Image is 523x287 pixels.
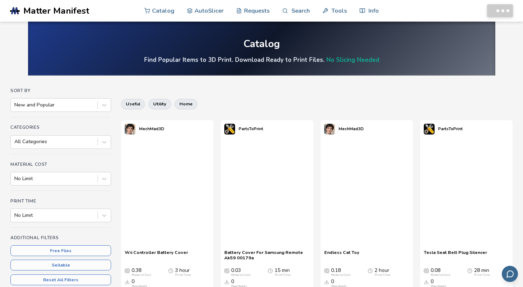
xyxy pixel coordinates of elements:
[243,38,280,50] div: Catalog
[326,56,379,64] a: No Slicing Needed
[424,268,429,273] span: Average Cost
[324,250,359,260] a: Endless Cat Toy
[125,268,130,273] span: Average Cost
[324,124,335,135] img: MechMad3D's profile
[375,273,390,277] div: Print Time
[368,268,373,273] span: Average Print Time
[23,6,89,16] span: Matter Manifest
[438,125,463,133] p: PartsToPrint
[467,268,472,273] span: Average Print Time
[224,124,235,135] img: PartsToPrint's profile
[14,213,16,218] input: No Limit
[175,99,197,109] button: home
[375,268,390,277] div: 2 hour
[431,268,450,277] div: 0.08
[231,273,251,277] div: Material Cost
[324,268,329,273] span: Average Cost
[175,268,191,277] div: 3 hour
[139,125,164,133] p: MechMad3D
[331,268,350,277] div: 0.18
[474,273,490,277] div: Print Time
[324,279,329,284] span: Downloads
[125,124,136,135] img: MechMad3D's profile
[10,274,111,285] button: Reset All Filters
[168,268,173,273] span: Average Print Time
[224,279,229,284] span: Downloads
[10,88,111,93] h4: Sort By
[275,273,290,277] div: Print Time
[10,235,111,240] h4: Additional Filters
[144,56,379,64] h4: Find Popular Items to 3D Print. Download Ready to Print Files.
[424,250,487,260] a: Tesla Seat Belt Plug Silencer
[275,268,290,277] div: 15 min
[10,199,111,204] h4: Print Time
[121,99,145,109] button: useful
[125,250,188,260] a: Wii Controller Battery Cover
[132,268,151,277] div: 0.38
[339,125,364,133] p: MechMad3D
[132,273,151,277] div: Material Cost
[474,268,490,277] div: 28 min
[268,268,273,273] span: Average Print Time
[502,266,518,282] button: Send feedback via email
[224,250,309,260] a: Battery Cover For Samsung Remote Ak59 00179a
[331,273,350,277] div: Material Cost
[121,120,168,138] a: MechMad3D's profileMechMad3D
[10,125,111,130] h4: Categories
[431,273,450,277] div: Material Cost
[14,176,16,182] input: No Limit
[420,120,466,138] a: PartsToPrint's profilePartsToPrint
[231,268,251,277] div: 0.03
[14,102,16,108] input: New and Popular
[424,279,429,284] span: Downloads
[239,125,263,133] p: PartsToPrint
[10,245,111,256] button: Free Files
[424,124,435,135] img: PartsToPrint's profile
[14,139,16,145] input: All Categories
[148,99,171,109] button: utility
[321,120,367,138] a: MechMad3D's profileMechMad3D
[10,260,111,270] button: Sellable
[221,120,267,138] a: PartsToPrint's profilePartsToPrint
[10,162,111,167] h4: Material Cost
[175,273,191,277] div: Print Time
[125,279,130,284] span: Downloads
[224,268,229,273] span: Average Cost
